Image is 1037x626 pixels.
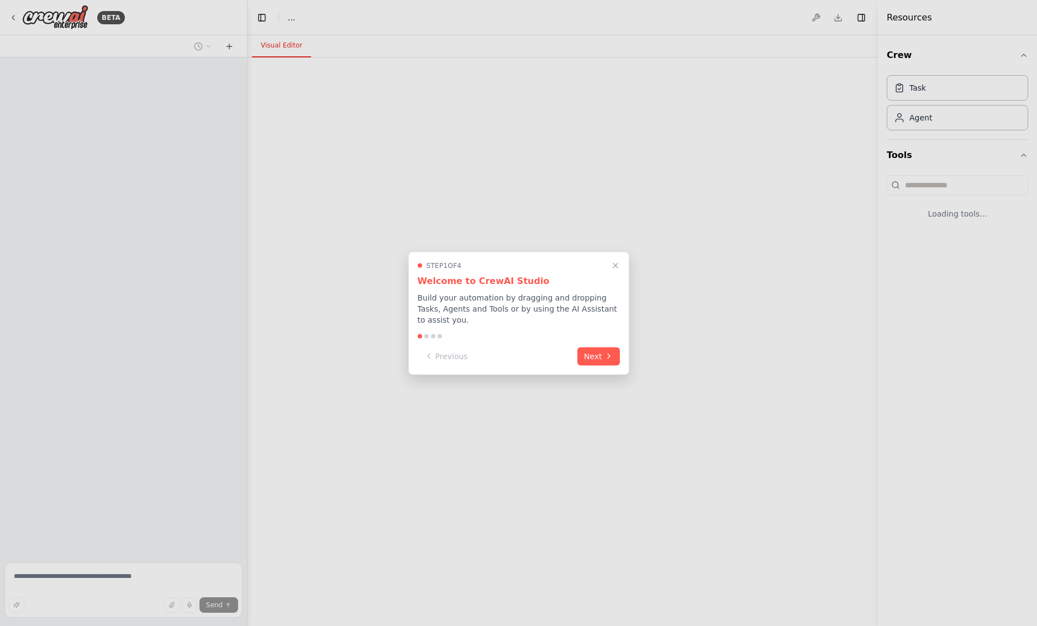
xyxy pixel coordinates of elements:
button: Close walkthrough [609,259,622,272]
p: Build your automation by dragging and dropping Tasks, Agents and Tools or by using the AI Assista... [418,292,620,325]
button: Next [577,347,620,365]
span: Step 1 of 4 [427,261,462,270]
h3: Welcome to CrewAI Studio [418,274,620,287]
button: Previous [418,347,475,365]
button: Hide left sidebar [254,10,270,25]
